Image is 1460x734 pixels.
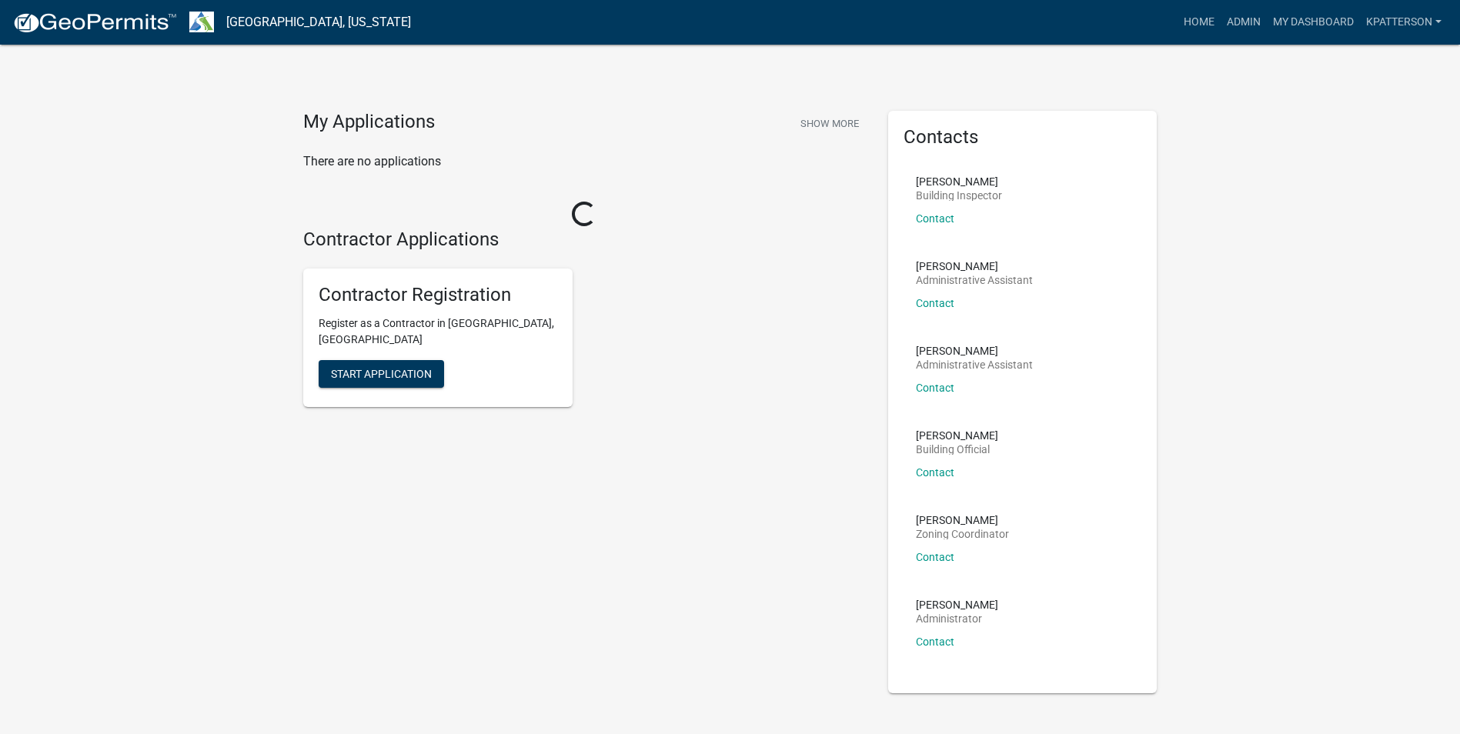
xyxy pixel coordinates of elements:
p: Administrator [916,613,998,624]
p: Administrative Assistant [916,275,1033,285]
a: Admin [1221,8,1267,37]
h4: My Applications [303,111,435,134]
a: Contact [916,297,954,309]
button: Show More [794,111,865,136]
button: Start Application [319,360,444,388]
p: [PERSON_NAME] [916,176,1002,187]
p: Zoning Coordinator [916,529,1009,539]
a: Contact [916,212,954,225]
h5: Contacts [904,126,1142,148]
p: Administrative Assistant [916,359,1033,370]
p: Register as a Contractor in [GEOGRAPHIC_DATA], [GEOGRAPHIC_DATA] [319,315,557,348]
img: Troup County, Georgia [189,12,214,32]
p: Building Inspector [916,190,1002,201]
a: Contact [916,551,954,563]
a: Contact [916,466,954,479]
a: [GEOGRAPHIC_DATA], [US_STATE] [226,9,411,35]
a: Contact [916,636,954,648]
a: Contact [916,382,954,394]
span: Start Application [331,368,432,380]
h5: Contractor Registration [319,284,557,306]
p: [PERSON_NAME] [916,515,1009,525]
a: KPATTERSON [1360,8,1448,37]
p: [PERSON_NAME] [916,599,998,610]
wm-workflow-list-section: Contractor Applications [303,229,865,420]
p: Building Official [916,444,998,455]
a: Home [1178,8,1221,37]
p: There are no applications [303,152,865,171]
p: [PERSON_NAME] [916,345,1033,356]
a: My Dashboard [1267,8,1360,37]
p: [PERSON_NAME] [916,430,998,441]
h4: Contractor Applications [303,229,865,251]
p: [PERSON_NAME] [916,261,1033,272]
